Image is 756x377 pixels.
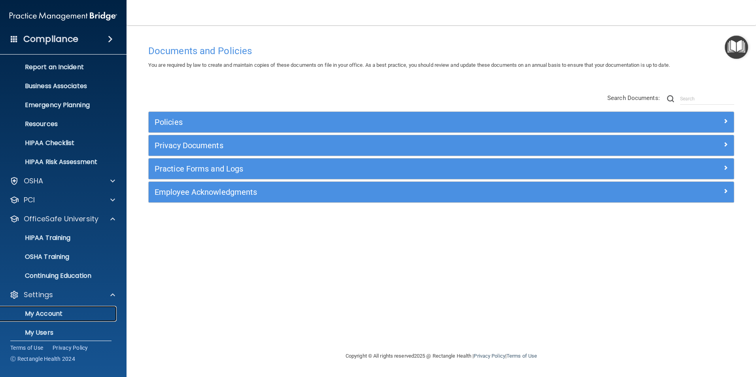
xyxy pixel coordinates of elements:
p: My Users [5,329,113,337]
p: HIPAA Risk Assessment [5,158,113,166]
a: OSHA [9,176,115,186]
a: Terms of Use [10,344,43,352]
iframe: Drift Widget Chat Controller [619,321,747,352]
span: Search Documents: [607,94,660,102]
button: Open Resource Center [725,36,748,59]
a: OfficeSafe University [9,214,115,224]
h4: Documents and Policies [148,46,734,56]
p: Business Associates [5,82,113,90]
a: Terms of Use [507,353,537,359]
p: Continuing Education [5,272,113,280]
p: HIPAA Checklist [5,139,113,147]
p: My Account [5,310,113,318]
h5: Practice Forms and Logs [155,164,582,173]
p: PCI [24,195,35,205]
h5: Policies [155,118,582,126]
p: HIPAA Training [5,234,70,242]
a: Policies [155,116,728,128]
div: Copyright © All rights reserved 2025 @ Rectangle Health | | [297,343,586,369]
a: Settings [9,290,115,300]
h5: Employee Acknowledgments [155,188,582,196]
span: You are required by law to create and maintain copies of these documents on file in your office. ... [148,62,670,68]
p: OSHA [24,176,43,186]
input: Search [680,93,734,105]
p: Settings [24,290,53,300]
a: Practice Forms and Logs [155,162,728,175]
h4: Compliance [23,34,78,45]
img: PMB logo [9,8,117,24]
a: Employee Acknowledgments [155,186,728,198]
p: OSHA Training [5,253,69,261]
a: PCI [9,195,115,205]
img: ic-search.3b580494.png [667,95,674,102]
span: Ⓒ Rectangle Health 2024 [10,355,75,363]
p: Emergency Planning [5,101,113,109]
a: Privacy Policy [53,344,88,352]
a: Privacy Policy [474,353,505,359]
p: Report an Incident [5,63,113,71]
a: Privacy Documents [155,139,728,152]
h5: Privacy Documents [155,141,582,150]
p: OfficeSafe University [24,214,98,224]
p: Resources [5,120,113,128]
